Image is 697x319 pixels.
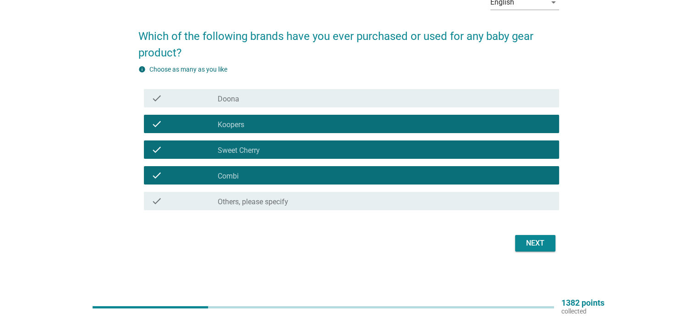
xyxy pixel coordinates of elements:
[218,146,260,155] label: Sweet Cherry
[218,197,288,207] label: Others, please specify
[218,172,239,181] label: Combi
[149,66,227,73] label: Choose as many as you like
[151,144,162,155] i: check
[218,95,239,104] label: Doona
[151,118,162,129] i: check
[151,93,162,104] i: check
[138,66,146,73] i: info
[515,235,555,252] button: Next
[151,196,162,207] i: check
[561,299,604,307] p: 1382 points
[561,307,604,315] p: collected
[151,170,162,181] i: check
[522,238,548,249] div: Next
[218,120,244,129] label: Koopers
[138,19,559,61] h2: Which of the following brands have you ever purchased or used for any baby gear product?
